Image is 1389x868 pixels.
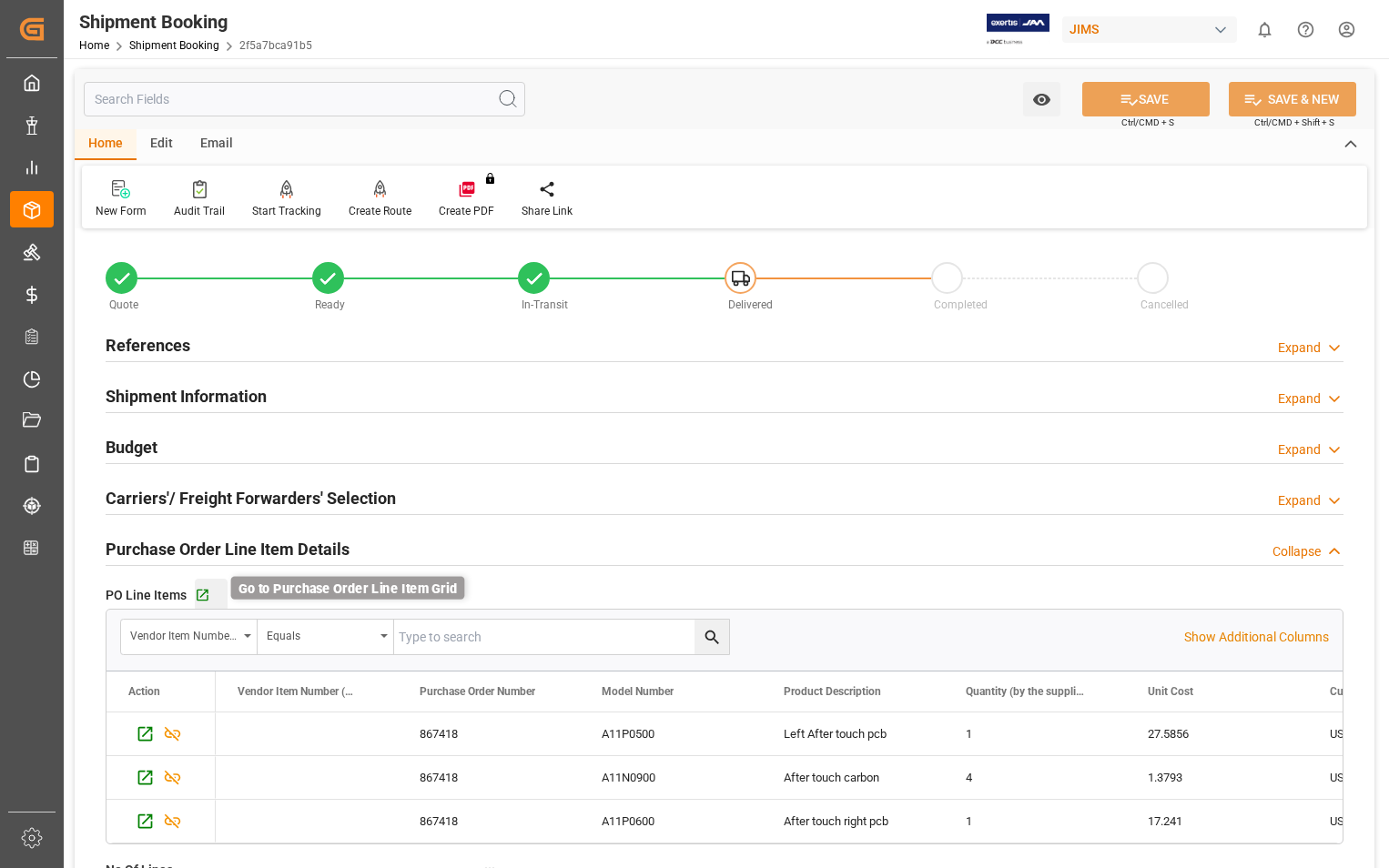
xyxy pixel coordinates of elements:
[106,712,216,756] div: Press SPACE to select this row.
[1229,82,1356,116] button: SAVE & NEW
[195,579,228,611] button: Go to Purchase Order Line Item Grid
[79,39,109,52] a: Home
[522,298,568,311] span: In-Transit
[420,685,535,698] span: Purchase Order Number
[84,82,525,116] input: Search Fields
[106,384,267,409] h2: Shipment Information
[1278,440,1321,459] div: Expand
[987,14,1049,45] img: Exertis%20JAM%20-%20Email%20Logo.jpg_1722504956.jpg
[944,712,1126,755] div: 1
[944,756,1126,799] div: 4
[728,298,773,311] span: Delivered
[1141,298,1189,311] span: Cancelled
[349,203,411,219] div: Create Route
[1121,116,1174,129] span: Ctrl/CMD + S
[580,800,762,843] div: A11P0600
[1244,9,1285,50] button: show 0 new notifications
[1272,542,1321,561] div: Collapse
[694,620,729,654] button: search button
[106,800,216,843] div: Press SPACE to select this row.
[944,800,1126,843] div: 1
[106,537,350,561] h2: Purchase Order Line Item Details
[1184,628,1329,647] p: Show Additional Columns
[128,685,160,698] div: Action
[784,685,881,698] span: Product Description
[602,685,674,698] span: Model Number
[580,712,762,755] div: A11P0500
[398,712,580,755] div: 867418
[1278,491,1321,510] div: Expand
[934,298,988,311] span: Completed
[137,129,187,160] div: Edit
[238,685,360,698] span: Vendor Item Number (By The Supplier)
[267,623,374,644] div: Equals
[522,203,573,219] div: Share Link
[966,685,1088,698] span: Quantity (by the supplier)
[762,756,944,799] div: After touch carbon
[1254,116,1334,129] span: Ctrl/CMD + Shift + S
[252,203,321,219] div: Start Tracking
[762,712,944,755] div: Left After touch pcb
[315,298,345,311] span: Ready
[75,129,137,160] div: Home
[1126,800,1308,843] div: 17.241
[129,39,219,52] a: Shipment Booking
[1062,12,1244,46] button: JIMS
[1023,82,1060,116] button: open menu
[231,577,465,600] div: Go to Purchase Order Line Item Grid
[1126,756,1308,799] div: 1.3793
[109,298,138,311] span: Quote
[1148,685,1193,698] span: Unit Cost
[394,620,729,654] input: Type to search
[106,333,190,358] h2: References
[121,620,258,654] button: open menu
[187,129,247,160] div: Email
[106,756,216,800] div: Press SPACE to select this row.
[1278,338,1321,358] div: Expand
[79,8,312,35] div: Shipment Booking
[1278,389,1321,409] div: Expand
[762,800,944,843] div: After touch right pcb
[174,203,225,219] div: Audit Trail
[1285,9,1326,50] button: Help Center
[1062,16,1237,43] div: JIMS
[1126,712,1308,755] div: 27.5856
[398,756,580,799] div: 867418
[1082,82,1210,116] button: SAVE
[258,620,394,654] button: open menu
[106,435,157,459] h2: Budget
[580,756,762,799] div: A11N0900
[130,623,238,644] div: Vendor Item Number (By The Supplier)
[96,203,147,219] div: New Form
[106,486,396,510] h2: Carriers'/ Freight Forwarders' Selection
[398,800,580,843] div: 867418
[106,586,187,605] span: PO Line Items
